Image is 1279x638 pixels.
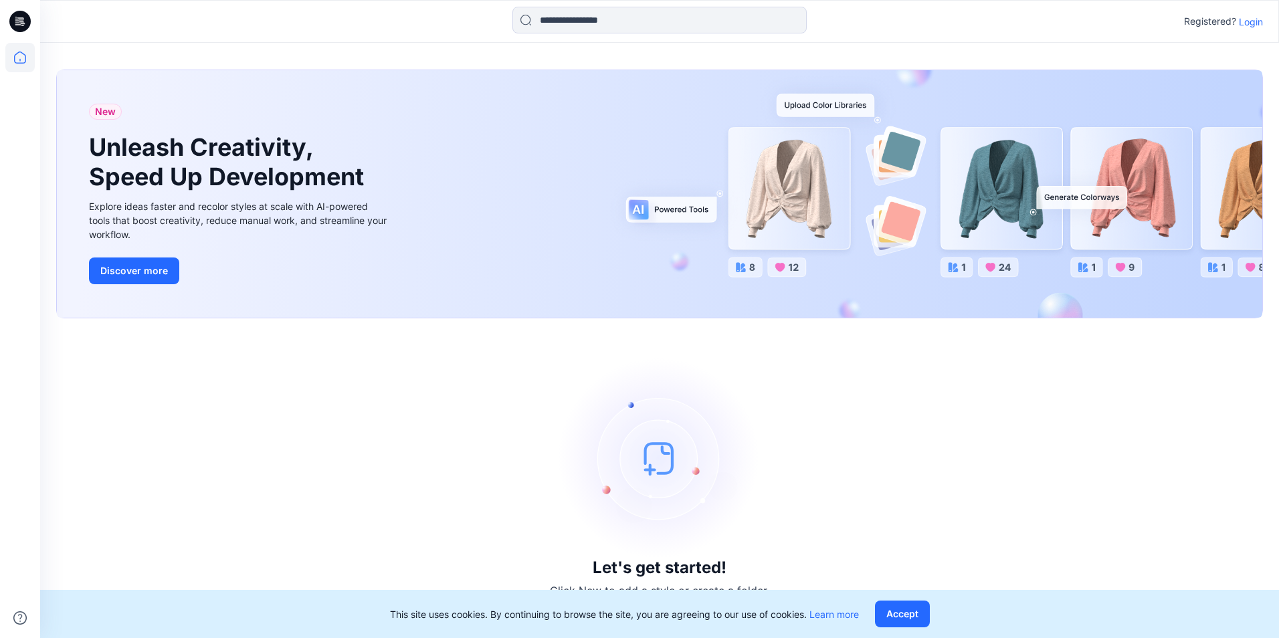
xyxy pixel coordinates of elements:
p: Registered? [1184,13,1236,29]
span: New [95,104,116,120]
p: Click New to add a style or create a folder. [550,582,769,599]
button: Discover more [89,257,179,284]
img: empty-state-image.svg [559,358,760,558]
p: This site uses cookies. By continuing to browse the site, you are agreeing to our use of cookies. [390,607,859,621]
a: Learn more [809,609,859,620]
h1: Unleash Creativity, Speed Up Development [89,133,370,191]
button: Accept [875,601,930,627]
h3: Let's get started! [593,558,726,577]
p: Login [1239,15,1263,29]
a: Discover more [89,257,390,284]
div: Explore ideas faster and recolor styles at scale with AI-powered tools that boost creativity, red... [89,199,390,241]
